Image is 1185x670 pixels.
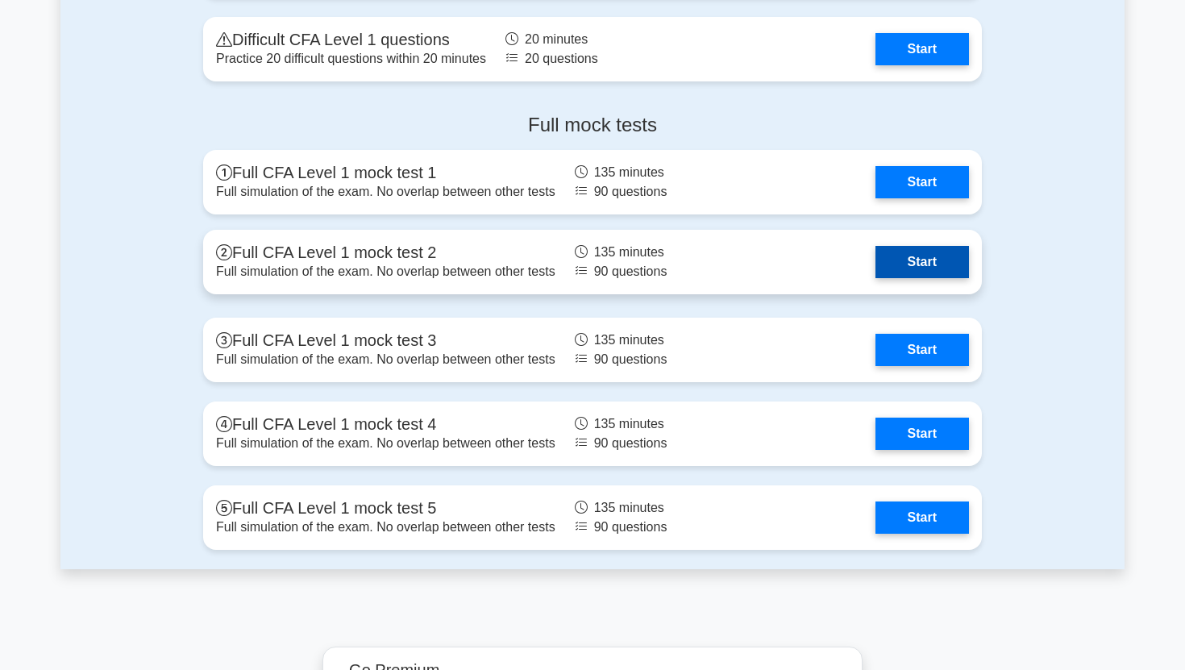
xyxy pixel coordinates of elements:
[875,418,969,450] a: Start
[875,166,969,198] a: Start
[875,246,969,278] a: Start
[875,33,969,65] a: Start
[875,501,969,534] a: Start
[875,334,969,366] a: Start
[203,114,982,137] h4: Full mock tests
